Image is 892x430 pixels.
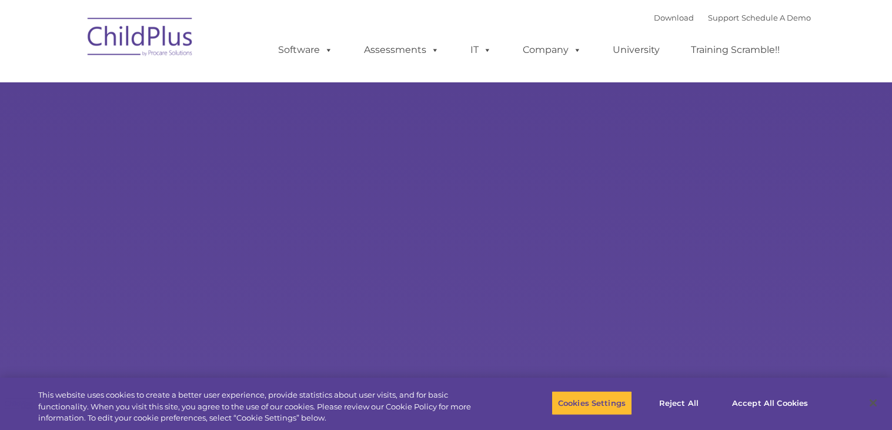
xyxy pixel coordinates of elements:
button: Reject All [642,391,716,415]
a: Training Scramble!! [679,38,791,62]
button: Accept All Cookies [726,391,814,415]
a: Software [266,38,345,62]
a: Assessments [352,38,451,62]
a: Schedule A Demo [741,13,811,22]
a: Support [708,13,739,22]
img: ChildPlus by Procare Solutions [82,9,199,68]
a: Company [511,38,593,62]
font: | [654,13,811,22]
a: IT [459,38,503,62]
div: This website uses cookies to create a better user experience, provide statistics about user visit... [38,389,490,424]
button: Cookies Settings [552,391,632,415]
button: Close [860,390,886,416]
a: University [601,38,671,62]
a: Download [654,13,694,22]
